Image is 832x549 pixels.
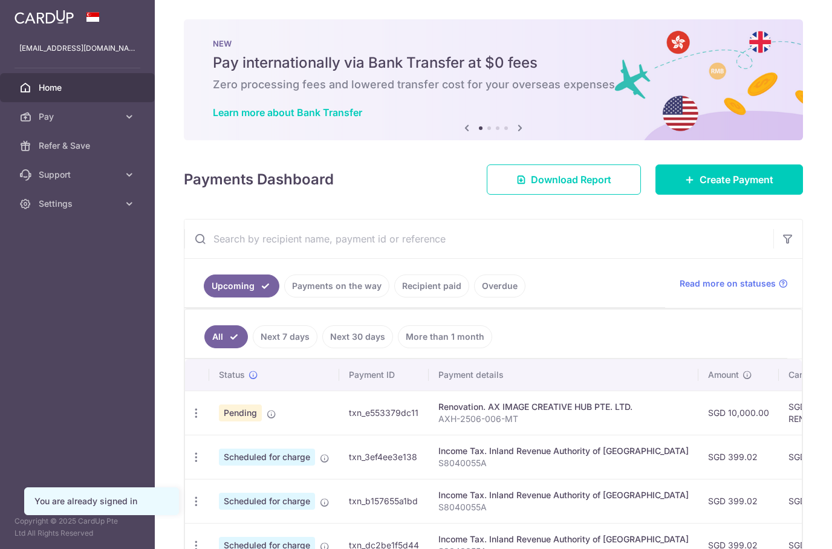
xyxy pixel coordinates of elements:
[339,359,429,391] th: Payment ID
[184,219,773,258] input: Search by recipient name, payment id or reference
[438,457,689,469] p: S8040055A
[339,435,429,479] td: txn_3ef4ee3e138
[15,10,74,24] img: CardUp
[219,493,315,510] span: Scheduled for charge
[339,391,429,435] td: txn_e553379dc11
[204,274,279,297] a: Upcoming
[339,479,429,523] td: txn_b157655a1bd
[438,401,689,413] div: Renovation. AX IMAGE CREATIVE HUB PTE. LTD.
[39,169,119,181] span: Support
[438,445,689,457] div: Income Tax. Inland Revenue Authority of [GEOGRAPHIC_DATA]
[219,369,245,381] span: Status
[698,479,779,523] td: SGD 399.02
[700,172,773,187] span: Create Payment
[213,77,774,92] h6: Zero processing fees and lowered transfer cost for your overseas expenses
[438,501,689,513] p: S8040055A
[284,274,389,297] a: Payments on the way
[398,325,492,348] a: More than 1 month
[34,495,169,507] div: You are already signed in
[429,359,698,391] th: Payment details
[680,278,788,290] a: Read more on statuses
[531,172,611,187] span: Download Report
[394,274,469,297] a: Recipient paid
[213,53,774,73] h5: Pay internationally via Bank Transfer at $0 fees
[322,325,393,348] a: Next 30 days
[438,533,689,545] div: Income Tax. Inland Revenue Authority of [GEOGRAPHIC_DATA]
[438,413,689,425] p: AXH-2506-006-MT
[39,140,119,152] span: Refer & Save
[438,489,689,501] div: Income Tax. Inland Revenue Authority of [GEOGRAPHIC_DATA]
[39,111,119,123] span: Pay
[253,325,317,348] a: Next 7 days
[487,164,641,195] a: Download Report
[213,106,362,119] a: Learn more about Bank Transfer
[474,274,525,297] a: Overdue
[698,391,779,435] td: SGD 10,000.00
[39,198,119,210] span: Settings
[708,369,739,381] span: Amount
[655,164,803,195] a: Create Payment
[184,19,803,140] img: Bank transfer banner
[184,169,334,190] h4: Payments Dashboard
[39,82,119,94] span: Home
[698,435,779,479] td: SGD 399.02
[204,325,248,348] a: All
[219,449,315,466] span: Scheduled for charge
[680,278,776,290] span: Read more on statuses
[19,42,135,54] p: [EMAIL_ADDRESS][DOMAIN_NAME]
[213,39,774,48] p: NEW
[219,404,262,421] span: Pending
